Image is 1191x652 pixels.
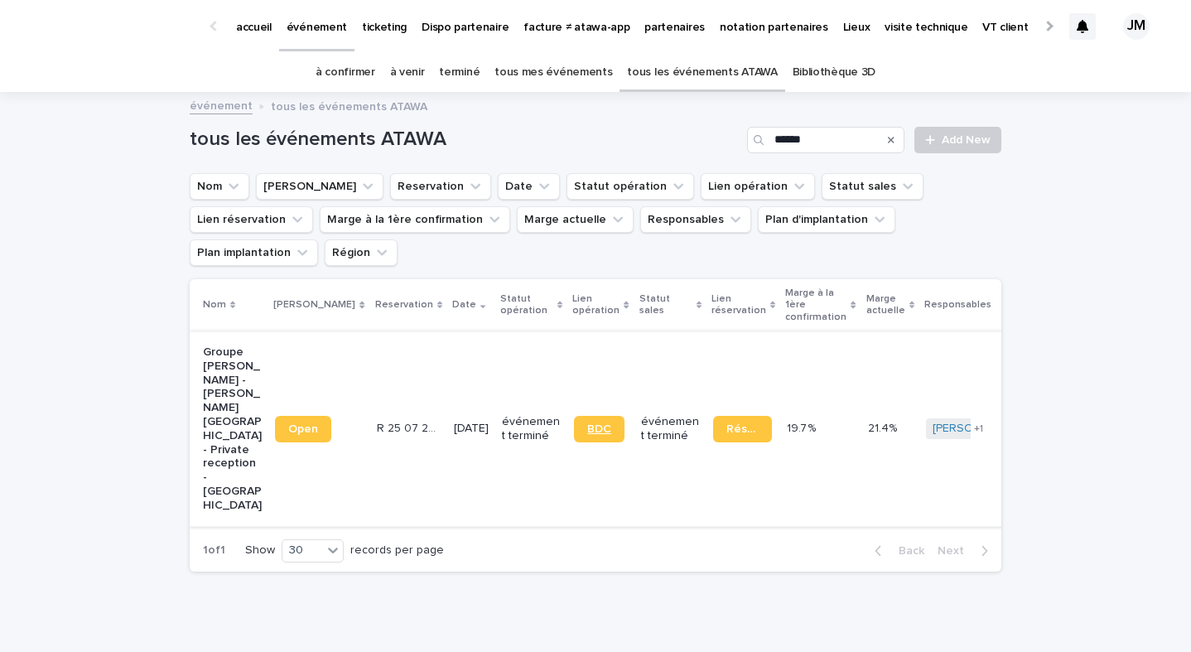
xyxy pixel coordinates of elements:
[933,422,1023,436] a: [PERSON_NAME]
[517,206,634,233] button: Marge actuelle
[627,53,777,92] a: tous les événements ATAWA
[1123,13,1150,40] div: JM
[787,418,819,436] p: 19.7 %
[942,134,991,146] span: Add New
[758,206,895,233] button: Plan d'implantation
[271,96,427,114] p: tous les événements ATAWA
[275,416,331,442] a: Open
[390,173,491,200] button: Reservation
[190,239,318,266] button: Plan implantation
[33,10,194,43] img: Ls34BcGeRexTGTNfXpUC
[914,127,1001,153] a: Add New
[713,416,772,442] a: Réservation
[190,173,249,200] button: Nom
[500,290,553,321] p: Statut opération
[931,543,1001,558] button: Next
[245,543,275,558] p: Show
[190,128,740,152] h1: tous les événements ATAWA
[325,239,398,266] button: Région
[494,53,612,92] a: tous mes événements
[190,95,253,114] a: événement
[640,206,751,233] button: Responsables
[390,53,425,92] a: à venir
[502,415,561,443] p: événement terminé
[320,206,510,233] button: Marge à la 1ère confirmation
[711,290,766,321] p: Lien réservation
[377,418,439,436] p: R 25 07 2315
[587,423,611,435] span: BDC
[572,290,620,321] p: Lien opération
[639,290,692,321] p: Statut sales
[726,423,759,435] span: Réservation
[375,296,433,314] p: Reservation
[567,173,694,200] button: Statut opération
[273,296,355,314] p: [PERSON_NAME]
[203,345,262,513] p: Groupe [PERSON_NAME] - [PERSON_NAME][GEOGRAPHIC_DATA] - Private reception - [GEOGRAPHIC_DATA]
[452,296,476,314] p: Date
[256,173,383,200] button: Lien Stacker
[1001,290,1070,321] p: Plan d'implantation
[747,127,904,153] input: Search
[793,53,875,92] a: Bibliothèque 3D
[861,543,931,558] button: Back
[785,284,846,326] p: Marge à la 1ère confirmation
[288,423,318,435] span: Open
[924,296,991,314] p: Responsables
[316,53,375,92] a: à confirmer
[190,206,313,233] button: Lien réservation
[350,543,444,558] p: records per page
[866,290,905,321] p: Marge actuelle
[439,53,480,92] a: terminé
[974,424,983,434] span: + 1
[190,530,239,571] p: 1 of 1
[938,545,974,557] span: Next
[889,545,924,557] span: Back
[641,415,700,443] p: événement terminé
[868,418,900,436] p: 21.4%
[203,296,226,314] p: Nom
[498,173,560,200] button: Date
[574,416,624,442] a: BDC
[701,173,815,200] button: Lien opération
[282,542,322,559] div: 30
[454,422,489,436] p: [DATE]
[822,173,923,200] button: Statut sales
